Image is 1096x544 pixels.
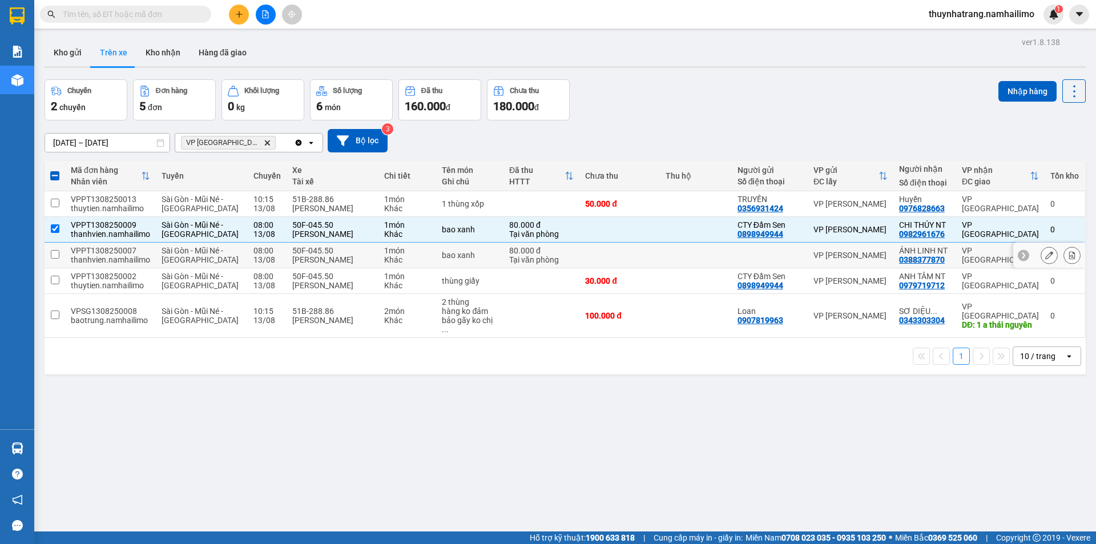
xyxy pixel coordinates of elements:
div: thanhvien.namhailimo [71,255,150,264]
div: 80.000 đ [509,246,574,255]
div: Chưa thu [585,171,654,180]
th: Toggle SortBy [808,161,893,191]
span: plus [235,10,243,18]
div: 50.000 đ [585,199,654,208]
div: Người gửi [738,166,802,175]
div: Khác [384,204,431,213]
span: caret-down [1074,9,1085,19]
span: 2 [51,99,57,113]
div: 13/08 [253,204,281,213]
span: copyright [1033,534,1041,542]
div: VP gửi [813,166,879,175]
div: bao xanh [442,251,498,260]
div: 0388377870 [899,255,945,264]
th: Toggle SortBy [503,161,579,191]
div: VPPT1308250009 [71,220,150,229]
span: Miền Nam [746,531,886,544]
div: Người nhận [899,164,950,174]
div: thuytien.namhailimo [71,281,150,290]
div: ANH TÂM NT [899,272,950,281]
div: Số điện thoại [738,177,802,186]
div: 1 món [384,246,431,255]
div: 0982961676 [899,229,945,239]
div: 1 món [384,195,431,204]
button: file-add [256,5,276,25]
div: 13/08 [253,255,281,264]
div: 0979719712 [899,281,945,290]
button: Trên xe [91,39,136,66]
div: thuytien.namhailimo [71,204,150,213]
div: 10:15 [253,195,281,204]
span: món [325,103,341,112]
button: Nhập hàng [998,81,1057,102]
div: VP [PERSON_NAME] [813,251,888,260]
div: 30.000 đ [585,276,654,285]
span: thuynhatrang.namhailimo [920,7,1043,21]
img: warehouse-icon [11,442,23,454]
span: question-circle [12,469,23,479]
svg: Clear all [294,138,303,147]
div: 13/08 [253,316,281,325]
div: Ghi chú [442,177,498,186]
div: 08:00 [253,246,281,255]
div: Khác [384,229,431,239]
span: Sài Gòn - Mũi Né - [GEOGRAPHIC_DATA] [162,195,239,213]
span: Miền Bắc [895,531,977,544]
div: VP [PERSON_NAME] [813,225,888,234]
div: CHI THÚY NT [899,220,950,229]
span: search [47,10,55,18]
div: VP [GEOGRAPHIC_DATA] [962,246,1039,264]
div: baotrung.namhailimo [71,316,150,325]
span: Sài Gòn - Mũi Né - [GEOGRAPHIC_DATA] [162,220,239,239]
div: [PERSON_NAME] [292,255,373,264]
div: 13/08 [253,281,281,290]
button: Hàng đã giao [190,39,256,66]
div: Thu hộ [666,171,726,180]
span: đ [534,103,539,112]
span: 0 [228,99,234,113]
span: | [643,531,645,544]
div: Loan [738,307,802,316]
div: thanhvien.namhailimo [71,229,150,239]
div: VPPT1308250013 [71,195,150,204]
div: Số điện thoại [899,178,950,187]
div: SƠ DIỆU HUYỀN [899,307,950,316]
div: Tên món [442,166,498,175]
span: ⚪️ [889,535,892,540]
div: ĐC giao [962,177,1030,186]
svg: open [1065,352,1074,361]
span: Sài Gòn - Mũi Né - [GEOGRAPHIC_DATA] [162,272,239,290]
div: VP [GEOGRAPHIC_DATA] [962,272,1039,290]
div: 08:00 [253,220,281,229]
div: 100.000 đ [585,311,654,320]
div: 0 [1050,276,1079,285]
div: VP [PERSON_NAME] [813,199,888,208]
span: ... [442,325,449,334]
span: chuyến [59,103,86,112]
div: Khác [384,316,431,325]
div: 0976828663 [899,204,945,213]
span: Cung cấp máy in - giấy in: [654,531,743,544]
div: hàng ko đảm bảo gãy ko chịu trách nhiệm [442,307,498,334]
div: Khác [384,255,431,264]
div: 10 / trang [1020,350,1055,362]
span: kg [236,103,245,112]
button: Đã thu160.000đ [398,79,481,120]
div: [PERSON_NAME] [292,281,373,290]
span: 1 [1057,5,1061,13]
div: ÁNH LINH NT [899,246,950,255]
div: Nhân viên [71,177,141,186]
div: Xe [292,166,373,175]
div: [PERSON_NAME] [292,204,373,213]
span: ... [930,307,937,316]
div: Khối lượng [244,87,279,95]
img: solution-icon [11,46,23,58]
div: 0343303304 [899,316,945,325]
button: Chuyến2chuyến [45,79,127,120]
div: 51B-288.86 [292,195,373,204]
span: | [986,531,988,544]
div: 08:00 [253,272,281,281]
div: Tài xế [292,177,373,186]
div: 50F-045.50 [292,220,373,229]
div: Chi tiết [384,171,431,180]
